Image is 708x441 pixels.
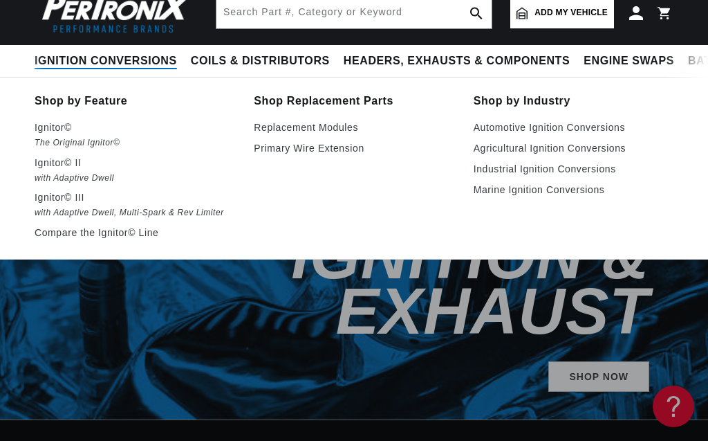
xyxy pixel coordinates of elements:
a: Compare the Ignitor© Line [35,224,234,241]
a: Primary Wire Extension [254,140,454,156]
p: Ignitor© III [35,189,234,206]
a: Ignitor© The Original Ignitor© [35,119,234,150]
summary: Engine Swaps [577,45,681,78]
em: with Adaptive Dwell [35,171,234,186]
span: Add my vehicle [534,6,608,19]
span: Coils & Distributors [191,54,330,69]
a: Shop by Industry [474,91,673,111]
p: Ignitor© II [35,154,234,171]
a: Agricultural Ignition Conversions [474,140,673,156]
a: Shop by Feature [35,91,234,111]
a: Replacement Modules [254,119,454,136]
a: Ignitor© II with Adaptive Dwell [35,154,234,186]
a: Shop Replacement Parts [254,91,454,111]
a: Automotive Ignition Conversions [474,119,673,136]
a: SHOP NOW [548,361,649,393]
summary: Ignition Conversions [35,45,184,78]
span: Headers, Exhausts & Components [344,54,570,69]
summary: Coils & Distributors [184,45,337,78]
p: Ignitor© [35,119,234,136]
a: Ignitor© III with Adaptive Dwell, Multi-Spark & Rev Limiter [35,189,234,220]
em: The Original Ignitor© [35,136,234,150]
span: Ignition Conversions [35,54,177,69]
h2: Shop Best Selling Ignition & Exhaust [58,118,649,339]
span: Engine Swaps [584,54,674,69]
a: Marine Ignition Conversions [474,181,673,198]
summary: Headers, Exhausts & Components [337,45,577,78]
em: with Adaptive Dwell, Multi-Spark & Rev Limiter [35,206,234,220]
a: Industrial Ignition Conversions [474,161,673,177]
